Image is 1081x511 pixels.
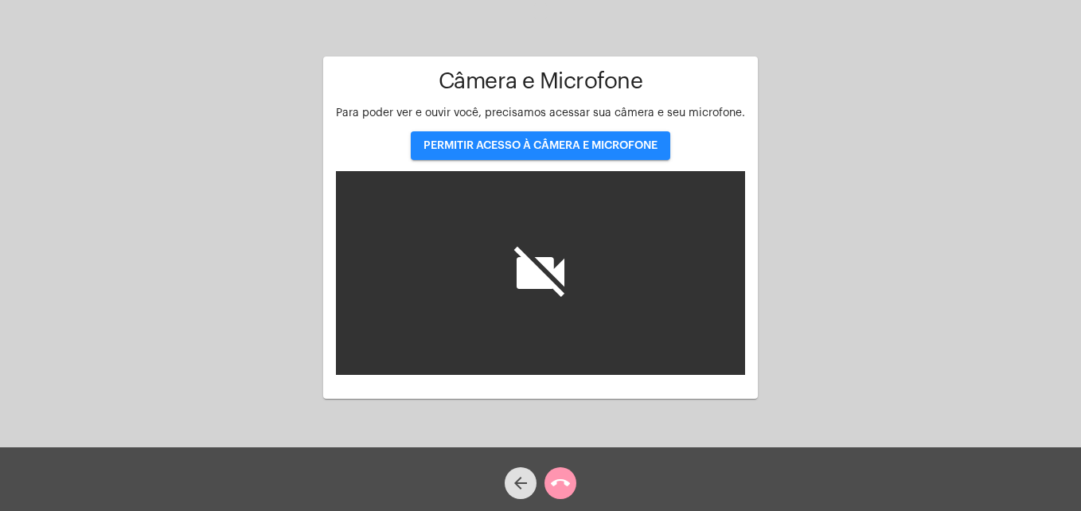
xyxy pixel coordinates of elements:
mat-icon: arrow_back [511,474,530,493]
h1: Câmera e Microfone [336,69,745,94]
button: PERMITIR ACESSO À CÂMERA E MICROFONE [411,131,670,160]
span: PERMITIR ACESSO À CÂMERA E MICROFONE [423,140,658,151]
mat-icon: call_end [551,474,570,493]
i: videocam_off [509,241,572,305]
span: Para poder ver e ouvir você, precisamos acessar sua câmera e seu microfone. [336,107,745,119]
